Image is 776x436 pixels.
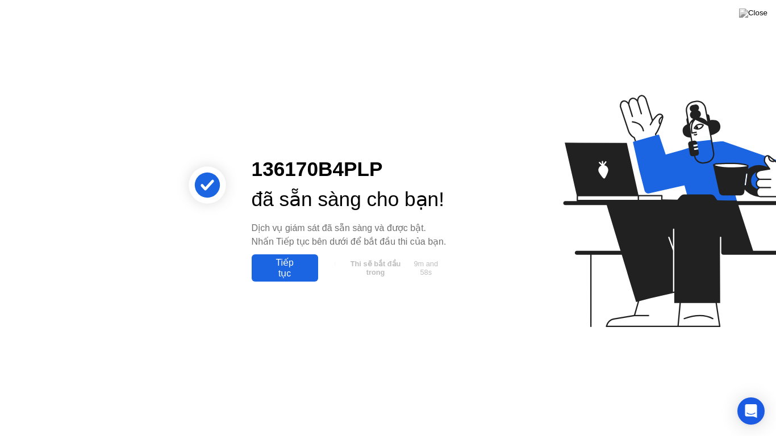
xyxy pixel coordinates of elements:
div: 136170B4PLP [252,154,447,185]
div: Tiếp tục [255,257,315,279]
div: Dịch vụ giám sát đã sẵn sàng và được bật. Nhấn Tiếp tục bên dưới để bắt đầu thi của bạn. [252,221,447,249]
button: Tiếp tục [252,254,318,282]
div: Open Intercom Messenger [737,397,765,425]
div: đã sẵn sàng cho bạn! [252,185,447,215]
img: Close [739,9,767,18]
button: Thi sẽ bắt đầu trong9m and 58s [324,257,447,279]
span: 9m and 58s [409,259,443,276]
